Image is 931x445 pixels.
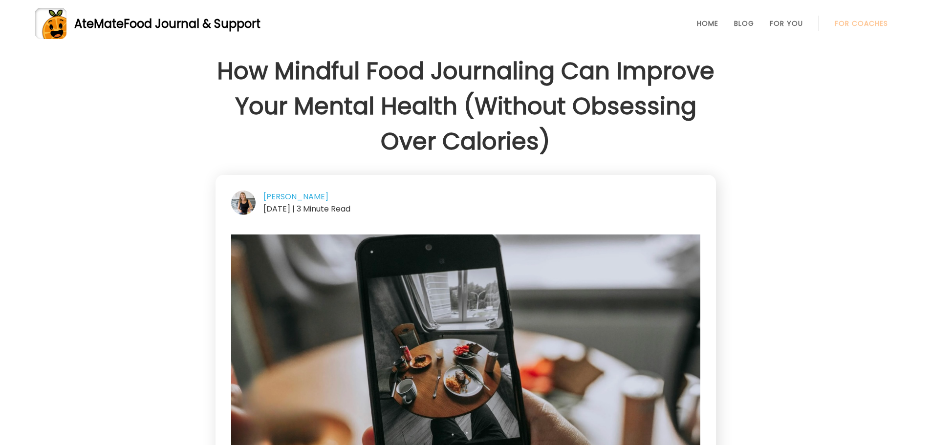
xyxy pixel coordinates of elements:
[216,54,716,159] h1: How Mindful Food Journaling Can Improve Your Mental Health (Without Obsessing Over Calories)
[231,191,256,215] img: author-Stacy-Yates.jpg
[697,20,718,27] a: Home
[835,20,888,27] a: For Coaches
[35,8,896,39] a: AteMateFood Journal & Support
[770,20,803,27] a: For You
[231,203,700,215] div: [DATE] | 3 Minute Read
[124,16,260,32] span: Food Journal & Support
[66,15,260,32] div: AteMate
[263,191,328,203] a: [PERSON_NAME]
[734,20,754,27] a: Blog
